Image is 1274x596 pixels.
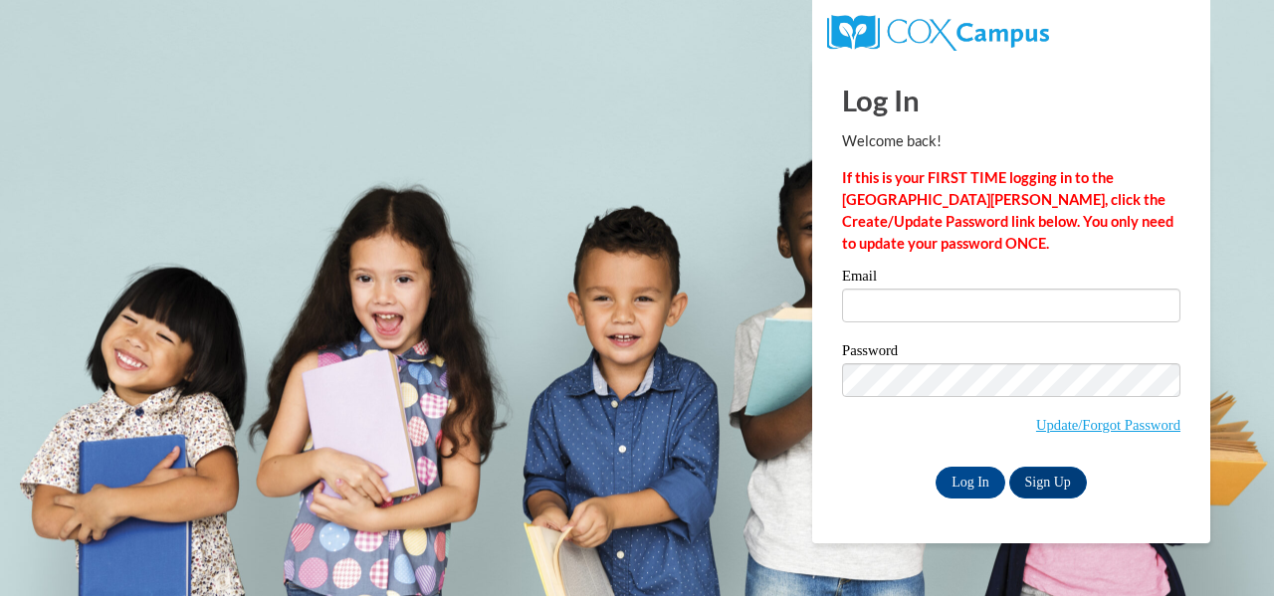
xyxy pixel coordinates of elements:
[842,130,1180,152] p: Welcome back!
[1009,467,1087,498] a: Sign Up
[842,80,1180,120] h1: Log In
[842,269,1180,289] label: Email
[842,169,1173,252] strong: If this is your FIRST TIME logging in to the [GEOGRAPHIC_DATA][PERSON_NAME], click the Create/Upd...
[827,15,1049,51] img: COX Campus
[842,343,1180,363] label: Password
[1036,417,1180,433] a: Update/Forgot Password
[936,467,1005,498] input: Log In
[827,23,1049,40] a: COX Campus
